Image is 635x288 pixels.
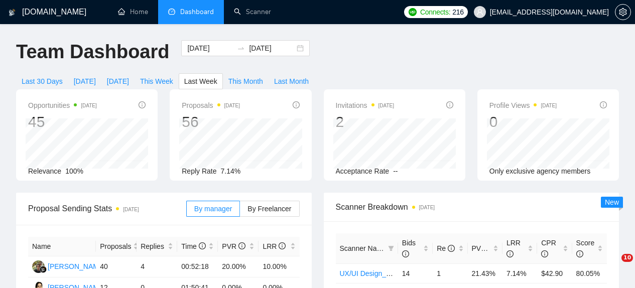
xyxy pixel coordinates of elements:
td: 7.14% [502,263,537,283]
button: This Week [135,73,179,89]
span: Replies [141,241,166,252]
span: info-circle [600,101,607,108]
input: End date [249,43,295,54]
button: [DATE] [68,73,101,89]
span: Scanner Breakdown [336,201,607,213]
img: logo [9,5,16,21]
h1: Team Dashboard [16,40,169,64]
span: 10 [621,254,633,262]
a: UX/UI Design_Fin Tech [340,269,413,277]
time: [DATE] [378,103,394,108]
span: Proposal Sending Stats [28,202,186,215]
td: 4 [137,256,177,277]
td: $42.90 [537,263,572,283]
td: 1 [433,263,467,283]
a: searchScanner [234,8,271,16]
td: 10.00% [259,256,299,277]
button: setting [615,4,631,20]
span: This Month [228,76,263,87]
span: Proposals [182,99,240,111]
div: 2 [336,112,395,131]
span: Bids [402,239,416,258]
a: IB[PERSON_NAME] Gde [PERSON_NAME] [32,262,181,270]
img: gigradar-bm.png [40,266,47,273]
span: 100% [65,167,83,175]
th: Proposals [96,237,137,256]
span: New [605,198,619,206]
time: [DATE] [419,205,435,210]
span: filter [386,241,396,256]
span: Only exclusive agency members [489,167,591,175]
span: info-circle [402,250,409,257]
span: Profile Views [489,99,557,111]
button: Last Month [269,73,314,89]
span: Last Week [184,76,217,87]
span: Score [576,239,595,258]
time: [DATE] [541,103,556,108]
span: CPR [541,239,556,258]
span: Reply Rate [182,167,216,175]
div: 56 [182,112,240,131]
span: PVR [222,242,245,250]
time: [DATE] [123,207,139,212]
div: [PERSON_NAME] Gde [PERSON_NAME] [48,261,181,272]
button: This Month [223,73,269,89]
a: setting [615,8,631,16]
span: info-circle [293,101,300,108]
span: Relevance [28,167,61,175]
span: This Week [140,76,173,87]
span: Last 30 Days [22,76,63,87]
td: 21.43% [468,263,502,283]
span: Acceptance Rate [336,167,390,175]
img: upwork-logo.png [409,8,417,16]
span: info-circle [199,242,206,249]
span: Invitations [336,99,395,111]
td: 40 [96,256,137,277]
span: info-circle [541,250,548,257]
span: info-circle [488,245,495,252]
span: swap-right [237,44,245,52]
span: Re [437,244,455,252]
span: Proposals [100,241,131,252]
td: 00:52:18 [177,256,218,277]
button: [DATE] [101,73,135,89]
span: -- [393,167,398,175]
a: homeHome [118,8,148,16]
span: to [237,44,245,52]
span: info-circle [506,250,514,257]
span: info-circle [238,242,245,249]
span: LRR [506,239,521,258]
span: Last Month [274,76,309,87]
span: filter [388,245,394,251]
td: 20.00% [218,256,259,277]
span: info-circle [139,101,146,108]
span: info-circle [279,242,286,249]
span: By manager [194,205,232,213]
span: 216 [452,7,463,18]
div: 45 [28,112,97,131]
time: [DATE] [81,103,96,108]
th: Name [28,237,96,256]
input: Start date [187,43,233,54]
span: 7.14% [221,167,241,175]
span: Connects: [420,7,450,18]
span: dashboard [168,8,175,15]
span: LRR [263,242,286,250]
td: 80.05% [572,263,607,283]
th: Replies [137,237,177,256]
span: Opportunities [28,99,97,111]
time: [DATE] [224,103,240,108]
span: setting [615,8,630,16]
span: info-circle [446,101,453,108]
img: IB [32,260,45,273]
span: By Freelancer [247,205,291,213]
span: [DATE] [74,76,96,87]
span: Scanner Name [340,244,387,252]
span: [DATE] [107,76,129,87]
iframe: Intercom live chat [601,254,625,278]
span: Dashboard [180,8,214,16]
span: user [476,9,483,16]
span: PVR [472,244,495,252]
button: Last Week [179,73,223,89]
span: Time [181,242,205,250]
